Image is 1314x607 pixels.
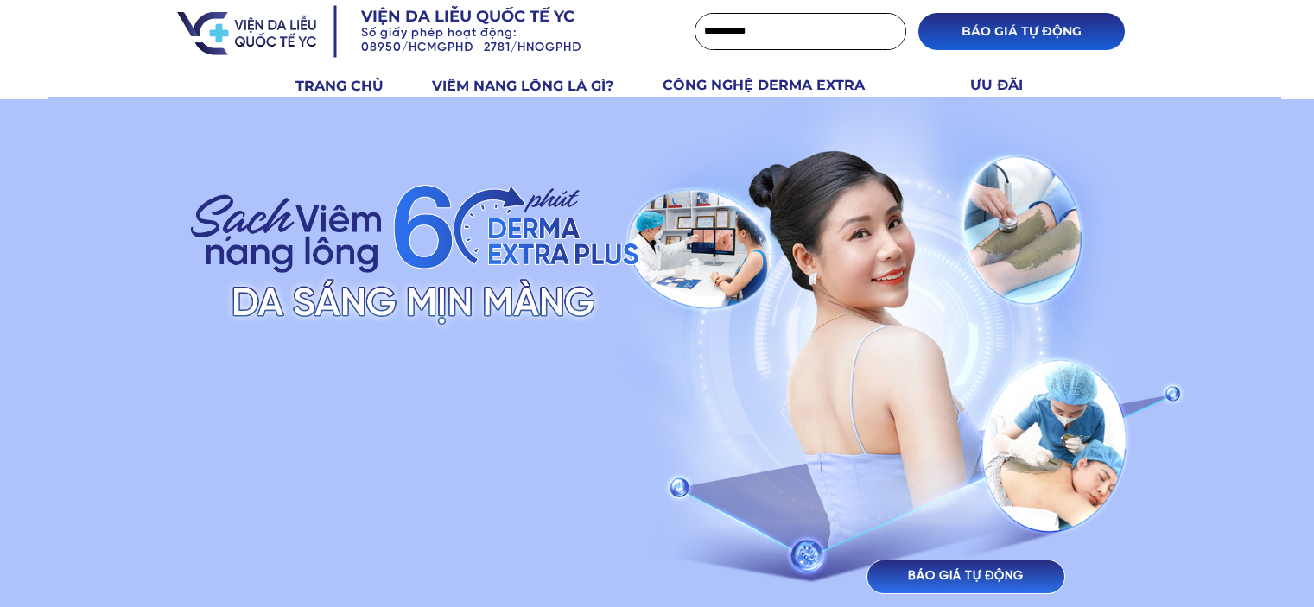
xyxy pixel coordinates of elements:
h3: VIÊM NANG LÔNG LÀ GÌ? [432,75,643,98]
h3: Số giấy phép hoạt động: 08950/HCMGPHĐ 2781/HNOGPHĐ [361,27,653,56]
h3: TRANG CHỦ [295,75,412,98]
p: BÁO GIÁ TỰ ĐỘNG [867,560,1064,593]
h3: CÔNG NGHỆ DERMA EXTRA PLUS [663,74,905,118]
h3: ƯU ĐÃI [970,74,1043,97]
h3: Viện da liễu quốc tế YC [361,6,627,28]
p: BÁO GIÁ TỰ ĐỘNG [918,13,1125,50]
